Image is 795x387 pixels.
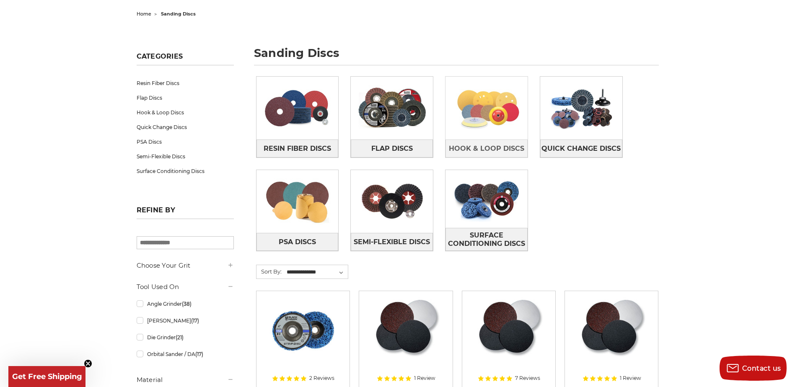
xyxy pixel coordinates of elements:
[372,297,440,364] img: Silicon Carbide 8" Hook & Loop Edger Discs
[8,366,85,387] div: Get Free ShippingClose teaser
[445,228,528,251] a: Surface Conditioning Discs
[515,376,540,381] span: 7 Reviews
[351,233,433,251] a: Semi-Flexible Discs
[256,139,339,157] a: Resin Fiber Discs
[262,297,344,378] a: 4" x 5/8" easy strip and clean discs
[269,297,337,364] img: 4" x 5/8" easy strip and clean discs
[137,347,234,361] a: Orbital Sander / DA
[354,235,430,249] span: Semi-Flexible Discs
[742,364,781,372] span: Contact us
[137,313,234,328] a: [PERSON_NAME]
[137,282,234,292] h5: Tool Used On
[351,173,433,230] img: Semi-Flexible Discs
[161,11,196,17] span: sanding discs
[365,297,446,378] a: Silicon Carbide 8" Hook & Loop Edger Discs
[256,173,339,230] img: PSA Discs
[176,334,184,341] span: (21)
[137,52,234,65] h5: Categories
[571,297,652,378] a: Silicon Carbide 6" Hook & Loop Edger Discs
[137,120,234,134] a: Quick Change Discs
[137,11,151,17] a: home
[191,317,199,324] span: (17)
[351,79,433,137] img: Flap Discs
[720,356,787,381] button: Contact us
[256,233,339,251] a: PSA Discs
[279,235,316,249] span: PSA Discs
[475,297,543,364] img: Silicon Carbide 7" Hook & Loop Edger Discs
[254,47,659,65] h1: sanding discs
[182,301,192,307] span: (38)
[540,79,622,137] img: Quick Change Discs
[137,105,234,120] a: Hook & Loop Discs
[309,376,334,381] span: 2 Reviews
[137,90,234,105] a: Flap Discs
[12,372,82,381] span: Get Free Shipping
[371,142,413,156] span: Flap Discs
[137,76,234,90] a: Resin Fiber Discs
[540,139,622,157] a: Quick Change Discs
[137,375,234,385] h5: Material
[445,139,528,157] a: Hook & Loop Discs
[445,170,528,228] img: Surface Conditioning Discs
[256,265,282,278] label: Sort By:
[137,164,234,178] a: Surface Conditioning Discs
[541,142,621,156] span: Quick Change Discs
[264,142,331,156] span: Resin Fiber Discs
[137,149,234,164] a: Semi-Flexible Discs
[414,376,435,381] span: 1 Review
[446,228,527,251] span: Surface Conditioning Discs
[137,330,234,345] a: Die Grinder
[137,134,234,149] a: PSA Discs
[137,206,234,219] h5: Refine by
[449,142,524,156] span: Hook & Loop Discs
[84,359,92,368] button: Close teaser
[285,266,348,279] select: Sort By:
[137,297,234,311] a: Angle Grinder
[445,79,528,137] img: Hook & Loop Discs
[468,297,549,378] a: Silicon Carbide 7" Hook & Loop Edger Discs
[577,297,645,364] img: Silicon Carbide 6" Hook & Loop Edger Discs
[137,261,234,271] h5: Choose Your Grit
[195,351,203,357] span: (17)
[256,79,339,137] img: Resin Fiber Discs
[351,139,433,157] a: Flap Discs
[620,376,641,381] span: 1 Review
